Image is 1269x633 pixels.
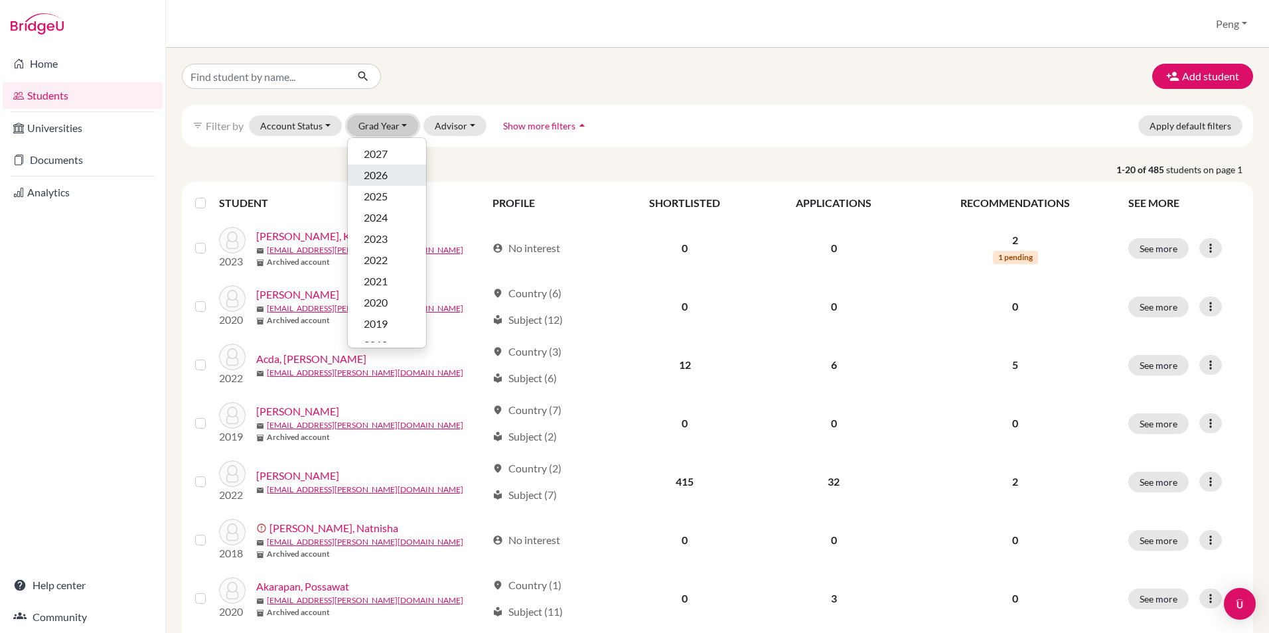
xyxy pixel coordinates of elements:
a: [PERSON_NAME] [256,287,339,303]
button: Grad Year [347,115,419,136]
p: 2 [919,474,1112,490]
button: 2023 [348,228,426,249]
img: Aditya, Ayanna [219,402,246,429]
p: 2022 [219,370,246,386]
th: APPLICATIONS [757,187,911,219]
button: See more [1128,413,1189,434]
span: 2026 [364,167,388,183]
b: Archived account [267,315,330,326]
button: 2027 [348,143,426,165]
p: 2022 [219,487,246,503]
div: Grad Year [347,137,427,348]
b: Archived account [267,431,330,443]
span: 2025 [364,188,388,204]
a: [EMAIL_ADDRESS][PERSON_NAME][DOMAIN_NAME] [267,595,463,606]
span: mail [256,539,264,547]
img: Abhay, Luca [219,285,246,312]
span: location_on [492,463,503,474]
a: [PERSON_NAME] [256,403,339,419]
span: account_circle [492,535,503,545]
span: Filter by [206,119,244,132]
span: mail [256,597,264,605]
td: 415 [612,453,757,511]
span: location_on [492,580,503,591]
p: 2019 [219,429,246,445]
td: 0 [612,569,757,628]
p: 0 [919,299,1112,315]
img: Abdul Cader, Kasith [219,227,246,253]
img: Ahuja, Natnisha [219,519,246,545]
b: Archived account [267,548,330,560]
div: Country (6) [492,285,561,301]
span: local_library [492,431,503,442]
span: 2018 [364,337,388,353]
span: 2024 [364,210,388,226]
button: See more [1128,355,1189,376]
td: 12 [612,336,757,394]
a: [EMAIL_ADDRESS][PERSON_NAME][DOMAIN_NAME] [267,303,463,315]
span: mail [256,247,264,255]
a: Home [3,50,163,77]
img: Acda, Kendrick [219,344,246,370]
span: students on page 1 [1166,163,1253,176]
td: 0 [757,219,911,277]
i: arrow_drop_up [575,119,589,132]
span: mail [256,486,264,494]
td: 0 [757,394,911,453]
td: 0 [612,277,757,336]
button: 2018 [348,334,426,356]
p: 2023 [219,253,246,269]
span: inventory_2 [256,434,264,442]
div: Subject (6) [492,370,557,386]
a: [PERSON_NAME], Kasith [256,228,373,244]
button: 2021 [348,271,426,292]
a: [EMAIL_ADDRESS][PERSON_NAME][DOMAIN_NAME] [267,536,463,548]
p: 0 [919,591,1112,606]
button: 2020 [348,292,426,313]
span: 2021 [364,273,388,289]
div: No interest [492,532,560,548]
p: 0 [919,415,1112,431]
span: 2019 [364,316,388,332]
button: Account Status [249,115,342,136]
input: Find student by name... [182,64,346,89]
span: account_circle [492,243,503,253]
span: mail [256,305,264,313]
th: SEE MORE [1120,187,1248,219]
div: Subject (12) [492,312,563,328]
span: location_on [492,288,503,299]
button: See more [1128,589,1189,609]
button: Add student [1152,64,1253,89]
a: [PERSON_NAME] [256,468,339,484]
th: SHORTLISTED [612,187,757,219]
td: 0 [612,394,757,453]
span: 2023 [364,231,388,247]
a: Acda, [PERSON_NAME] [256,351,366,367]
span: mail [256,370,264,378]
a: Documents [3,147,163,173]
td: 0 [612,219,757,277]
div: Subject (2) [492,429,557,445]
span: local_library [492,315,503,325]
img: Ahmad, Irfan [219,460,246,487]
strong: 1-20 of 485 [1116,163,1166,176]
span: inventory_2 [256,551,264,559]
span: location_on [492,405,503,415]
a: Community [3,604,163,630]
span: 1 pending [993,251,1038,264]
button: See more [1128,472,1189,492]
span: local_library [492,606,503,617]
p: 2020 [219,312,246,328]
button: Apply default filters [1138,115,1242,136]
a: [EMAIL_ADDRESS][PERSON_NAME][DOMAIN_NAME] [267,244,463,256]
button: 2025 [348,186,426,207]
a: Students [3,82,163,109]
td: 0 [757,277,911,336]
div: Open Intercom Messenger [1224,588,1256,620]
span: inventory_2 [256,317,264,325]
a: [EMAIL_ADDRESS][PERSON_NAME][DOMAIN_NAME] [267,484,463,496]
i: filter_list [192,120,203,131]
p: 2 [919,232,1112,248]
span: local_library [492,373,503,384]
div: Country (2) [492,460,561,476]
